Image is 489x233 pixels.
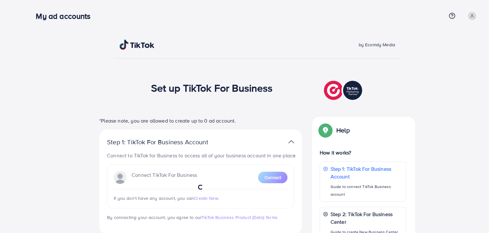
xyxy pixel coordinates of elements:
img: Popup guide [320,124,331,136]
p: Guide to connect TikTok Business account [331,183,403,198]
p: How it works? [320,149,406,156]
img: TikTok [119,40,155,50]
p: *Please note, you are allowed to create up to 0 ad account. [99,117,302,124]
p: Step 1: TikTok For Business Account [107,138,228,146]
img: TikTok partner [288,137,294,147]
h1: Set up TikTok For Business [151,82,273,94]
p: Step 1: TikTok For Business Account [331,165,403,180]
img: TikTok partner [324,79,364,101]
p: Help [336,126,350,134]
span: by Ecomdy Media [359,41,395,48]
p: Step 2: TikTok For Business Center [331,210,403,226]
h3: My ad accounts [36,11,96,21]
